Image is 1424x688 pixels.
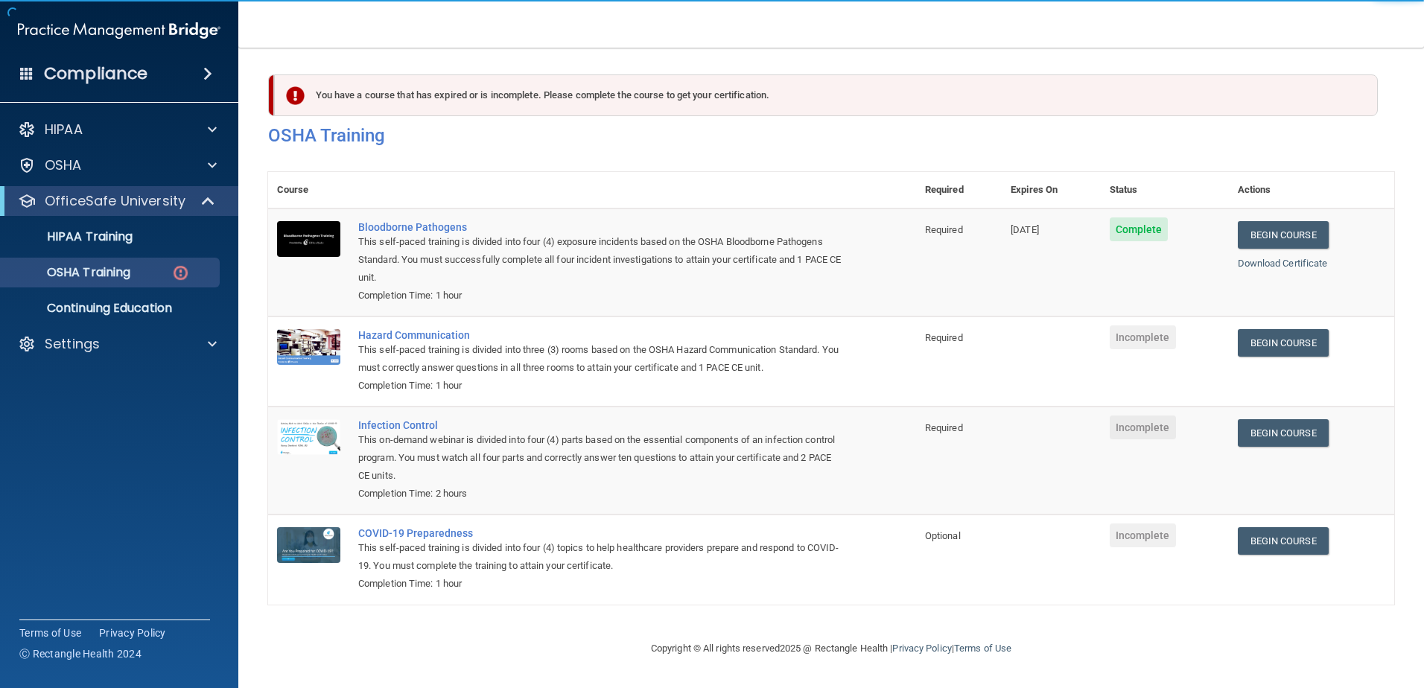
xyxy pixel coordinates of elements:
th: Actions [1229,172,1395,208]
div: Completion Time: 1 hour [358,287,842,305]
div: You have a course that has expired or is incomplete. Please complete the course to get your certi... [274,74,1378,116]
a: Settings [18,335,217,353]
span: Incomplete [1110,415,1176,439]
span: Incomplete [1110,325,1176,349]
a: OfficeSafe University [18,192,216,210]
p: OSHA [45,156,82,174]
div: Copyright © All rights reserved 2025 @ Rectangle Health | | [559,625,1103,672]
div: Completion Time: 2 hours [358,485,842,503]
span: Required [925,224,963,235]
p: OfficeSafe University [45,192,185,210]
span: Required [925,422,963,433]
a: Begin Course [1238,329,1329,357]
a: OSHA [18,156,217,174]
a: Begin Course [1238,221,1329,249]
a: Begin Course [1238,527,1329,555]
span: Incomplete [1110,523,1176,547]
a: COVID-19 Preparedness [358,527,842,539]
span: Optional [925,530,961,541]
div: Completion Time: 1 hour [358,575,842,593]
span: [DATE] [1011,224,1039,235]
div: This self-paced training is divided into four (4) exposure incidents based on the OSHA Bloodborne... [358,233,842,287]
a: Terms of Use [19,625,81,640]
th: Status [1101,172,1229,208]
h4: Compliance [44,63,147,84]
div: This self-paced training is divided into three (3) rooms based on the OSHA Hazard Communication S... [358,341,842,377]
span: Required [925,332,963,343]
th: Expires On [1002,172,1100,208]
a: Begin Course [1238,419,1329,447]
img: PMB logo [18,16,220,45]
p: Continuing Education [10,301,213,316]
a: Privacy Policy [892,643,951,654]
img: exclamation-circle-solid-danger.72ef9ffc.png [286,86,305,105]
h4: OSHA Training [268,125,1394,146]
a: Privacy Policy [99,625,166,640]
p: Settings [45,335,100,353]
th: Course [268,172,349,208]
p: HIPAA [45,121,83,138]
a: Hazard Communication [358,329,842,341]
a: Infection Control [358,419,842,431]
div: This self-paced training is divided into four (4) topics to help healthcare providers prepare and... [358,539,842,575]
span: Ⓒ Rectangle Health 2024 [19,646,142,661]
img: danger-circle.6113f641.png [171,264,190,282]
a: HIPAA [18,121,217,138]
a: Terms of Use [954,643,1011,654]
a: Bloodborne Pathogens [358,221,842,233]
th: Required [916,172,1002,208]
div: This on-demand webinar is divided into four (4) parts based on the essential components of an inf... [358,431,842,485]
p: HIPAA Training [10,229,133,244]
p: OSHA Training [10,265,130,280]
div: Completion Time: 1 hour [358,377,842,395]
span: Complete [1110,217,1169,241]
a: Download Certificate [1238,258,1328,269]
